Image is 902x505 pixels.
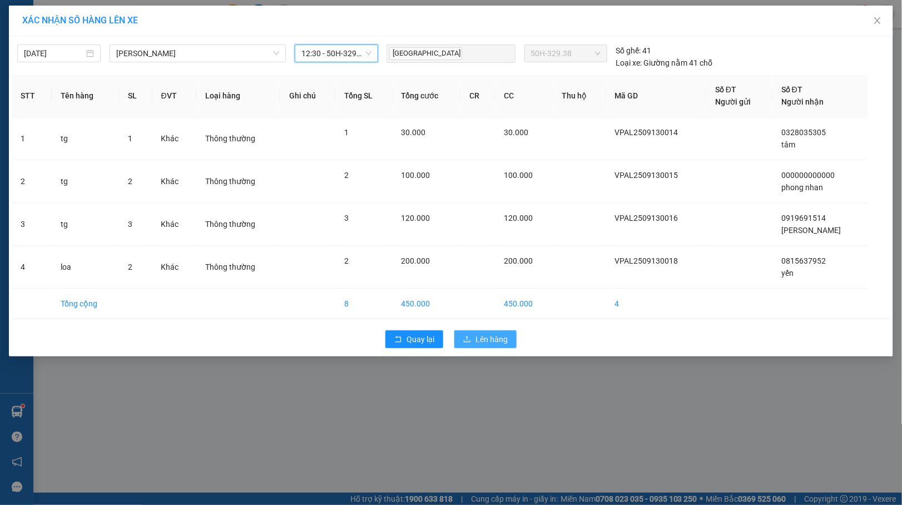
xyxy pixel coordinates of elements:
td: 3 [12,203,52,246]
td: 4 [606,289,707,319]
td: Khác [152,160,196,203]
span: 100.000 [504,171,533,180]
th: Mã GD [606,75,707,117]
span: XÁC NHẬN SỐ HÀNG LÊN XE [22,15,138,26]
span: 3 [344,214,349,222]
th: Tổng cước [393,75,461,117]
div: 41 [616,44,652,57]
span: 200.000 [402,256,430,265]
button: Close [862,6,893,37]
input: 13/09/2025 [24,47,84,60]
span: 0815637952 [781,256,826,265]
td: Khác [152,117,196,160]
span: Số ĐT [781,85,802,94]
span: Quay lại [407,333,434,345]
td: tg [52,117,119,160]
b: GỬI : VP An Lạc [14,81,122,99]
button: uploadLên hàng [454,330,517,348]
td: Thông thường [196,203,280,246]
td: Thông thường [196,160,280,203]
span: [GEOGRAPHIC_DATA] [389,47,462,60]
span: Loại xe: [616,57,642,69]
span: 3 [128,220,132,229]
span: rollback [394,335,402,344]
li: Hotline: 02839552959 [104,41,465,55]
th: SL [119,75,152,117]
th: ĐVT [152,75,196,117]
span: 2 [344,256,349,265]
span: 30.000 [402,128,426,137]
td: 1 [12,117,52,160]
th: Ghi chú [280,75,335,117]
span: 50H-329.38 [531,45,601,62]
th: Loại hàng [196,75,280,117]
td: Thông thường [196,246,280,289]
span: 30.000 [504,128,528,137]
span: 200.000 [504,256,533,265]
span: 1 [344,128,349,137]
span: 000000000000 [781,171,835,180]
td: tg [52,160,119,203]
span: 2 [128,263,132,271]
th: CC [495,75,553,117]
span: 0919691514 [781,214,826,222]
th: CR [460,75,495,117]
span: Người nhận [781,97,824,106]
span: Số ĐT [715,85,736,94]
span: upload [463,335,471,344]
span: phong nhan [781,183,823,192]
span: Số ghế: [616,44,641,57]
span: [PERSON_NAME] [781,226,841,235]
span: 2 [344,171,349,180]
span: 12:30 - 50H-329.38 [301,45,371,62]
td: Khác [152,246,196,289]
th: Tổng SL [335,75,393,117]
td: 450.000 [495,289,553,319]
td: tg [52,203,119,246]
button: rollbackQuay lại [385,330,443,348]
td: 450.000 [393,289,461,319]
span: VPAL2509130016 [615,214,678,222]
span: tâm [781,140,795,149]
span: close [873,16,882,25]
td: 4 [12,246,52,289]
div: Giường nằm 41 chỗ [616,57,713,69]
td: Thông thường [196,117,280,160]
span: Người gửi [715,97,751,106]
span: 120.000 [504,214,533,222]
span: yến [781,269,794,278]
th: STT [12,75,52,117]
span: VPAL2509130015 [615,171,678,180]
td: loa [52,246,119,289]
span: 100.000 [402,171,430,180]
span: VPAL2509130018 [615,256,678,265]
td: 2 [12,160,52,203]
span: down [273,50,280,57]
span: 2 [128,177,132,186]
li: 26 Phó Cơ Điều, Phường 12 [104,27,465,41]
td: 8 [335,289,393,319]
th: Tên hàng [52,75,119,117]
span: Lên hàng [475,333,508,345]
span: 120.000 [402,214,430,222]
td: Khác [152,203,196,246]
th: Thu hộ [553,75,606,117]
span: 1 [128,134,132,143]
img: logo.jpg [14,14,70,70]
td: Tổng cộng [52,289,119,319]
span: VPAL2509130014 [615,128,678,137]
span: 0328035305 [781,128,826,137]
span: Hồ Chí Minh - Cà Mau [116,45,279,62]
